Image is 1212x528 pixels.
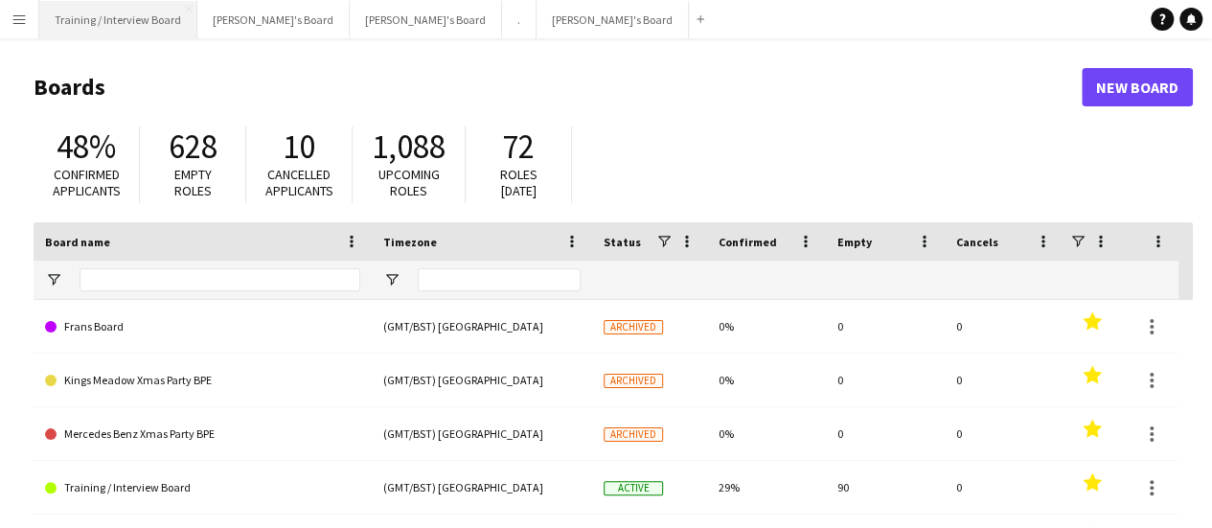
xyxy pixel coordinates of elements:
[707,407,826,460] div: 0%
[537,1,689,38] button: [PERSON_NAME]'s Board
[53,166,121,199] span: Confirmed applicants
[826,407,945,460] div: 0
[837,235,872,249] span: Empty
[826,354,945,406] div: 0
[604,320,663,334] span: Archived
[378,166,440,199] span: Upcoming roles
[945,407,1063,460] div: 0
[383,271,400,288] button: Open Filter Menu
[80,268,360,291] input: Board name Filter Input
[383,235,437,249] span: Timezone
[45,407,360,461] a: Mercedes Benz Xmas Party BPE
[39,1,197,38] button: Training / Interview Board
[502,1,537,38] button: .
[350,1,502,38] button: [PERSON_NAME]'s Board
[604,427,663,442] span: Archived
[418,268,581,291] input: Timezone Filter Input
[604,481,663,495] span: Active
[45,235,110,249] span: Board name
[707,354,826,406] div: 0%
[45,300,360,354] a: Frans Board
[45,271,62,288] button: Open Filter Menu
[945,300,1063,353] div: 0
[34,73,1082,102] h1: Boards
[174,166,212,199] span: Empty roles
[169,126,217,168] span: 628
[502,126,535,168] span: 72
[1082,68,1193,106] a: New Board
[372,354,592,406] div: (GMT/BST) [GEOGRAPHIC_DATA]
[604,235,641,249] span: Status
[826,300,945,353] div: 0
[265,166,333,199] span: Cancelled applicants
[45,461,360,515] a: Training / Interview Board
[45,354,360,407] a: Kings Meadow Xmas Party BPE
[707,461,826,514] div: 29%
[956,235,998,249] span: Cancels
[57,126,116,168] span: 48%
[372,300,592,353] div: (GMT/BST) [GEOGRAPHIC_DATA]
[372,461,592,514] div: (GMT/BST) [GEOGRAPHIC_DATA]
[719,235,777,249] span: Confirmed
[826,461,945,514] div: 90
[283,126,315,168] span: 10
[372,126,446,168] span: 1,088
[945,461,1063,514] div: 0
[500,166,537,199] span: Roles [DATE]
[604,374,663,388] span: Archived
[707,300,826,353] div: 0%
[945,354,1063,406] div: 0
[372,407,592,460] div: (GMT/BST) [GEOGRAPHIC_DATA]
[197,1,350,38] button: [PERSON_NAME]'s Board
